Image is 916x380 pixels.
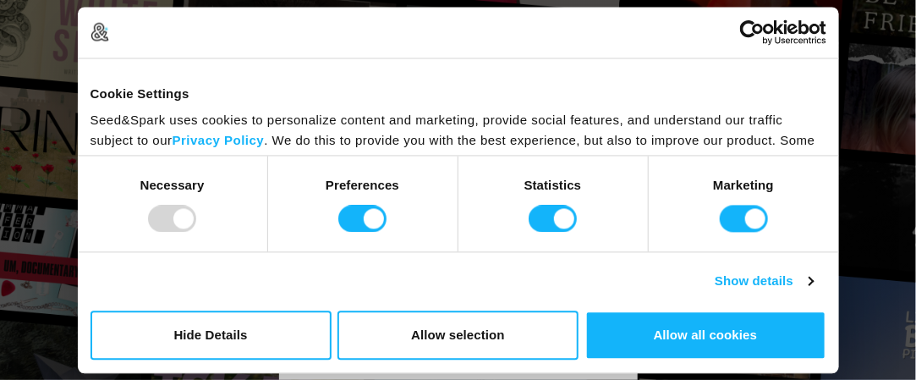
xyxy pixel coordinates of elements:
[337,311,579,360] button: Allow selection
[326,178,399,192] strong: Preferences
[715,272,813,292] a: Show details
[678,19,826,45] a: Usercentrics Cookiebot - opens in a new window
[524,178,582,192] strong: Statistics
[585,311,826,360] button: Allow all cookies
[713,178,774,192] strong: Marketing
[173,134,265,148] a: Privacy Policy
[91,84,826,104] div: Cookie Settings
[140,178,205,192] strong: Necessary
[91,311,332,360] button: Hide Details
[91,23,109,41] img: logo
[91,111,826,192] div: Seed&Spark uses cookies to personalize content and marketing, provide social features, and unders...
